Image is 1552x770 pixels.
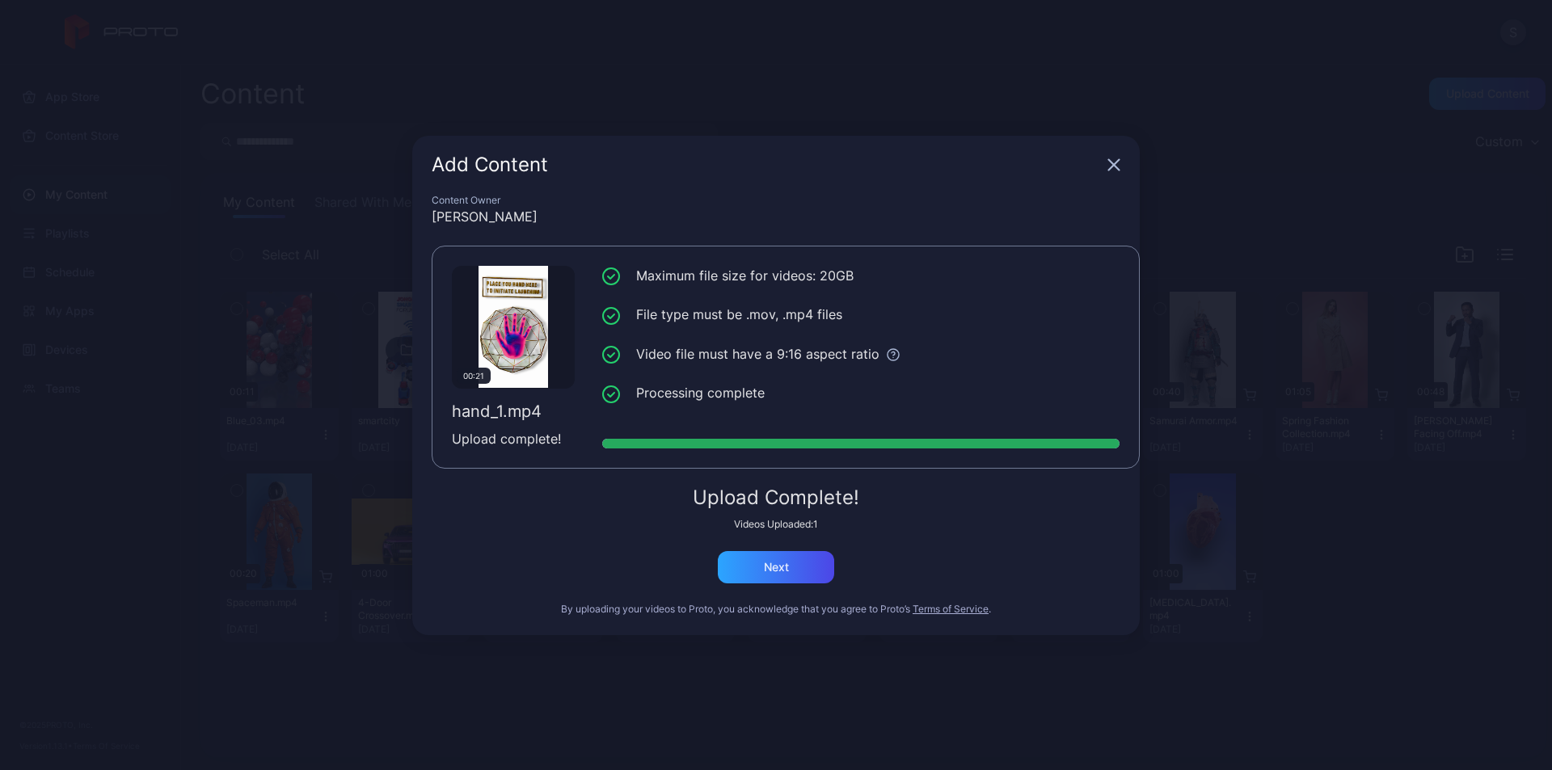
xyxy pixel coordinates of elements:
[602,383,1120,403] li: Processing complete
[432,194,1120,207] div: Content Owner
[718,551,834,583] button: Next
[432,155,1101,175] div: Add Content
[457,368,491,384] div: 00:21
[452,429,575,448] div: Upload complete!
[432,207,1120,226] div: [PERSON_NAME]
[432,603,1120,616] div: By uploading your videos to Proto, you acknowledge that you agree to Proto’s .
[913,603,989,616] button: Terms of Service
[452,402,575,421] div: hand_1.mp4
[432,518,1120,531] div: Videos Uploaded: 1
[432,488,1120,507] div: Upload Complete!
[602,266,1120,286] li: Maximum file size for videos: 20GB
[602,344,1120,364] li: Video file must have a 9:16 aspect ratio
[602,305,1120,325] li: File type must be .mov, .mp4 files
[764,561,789,574] div: Next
